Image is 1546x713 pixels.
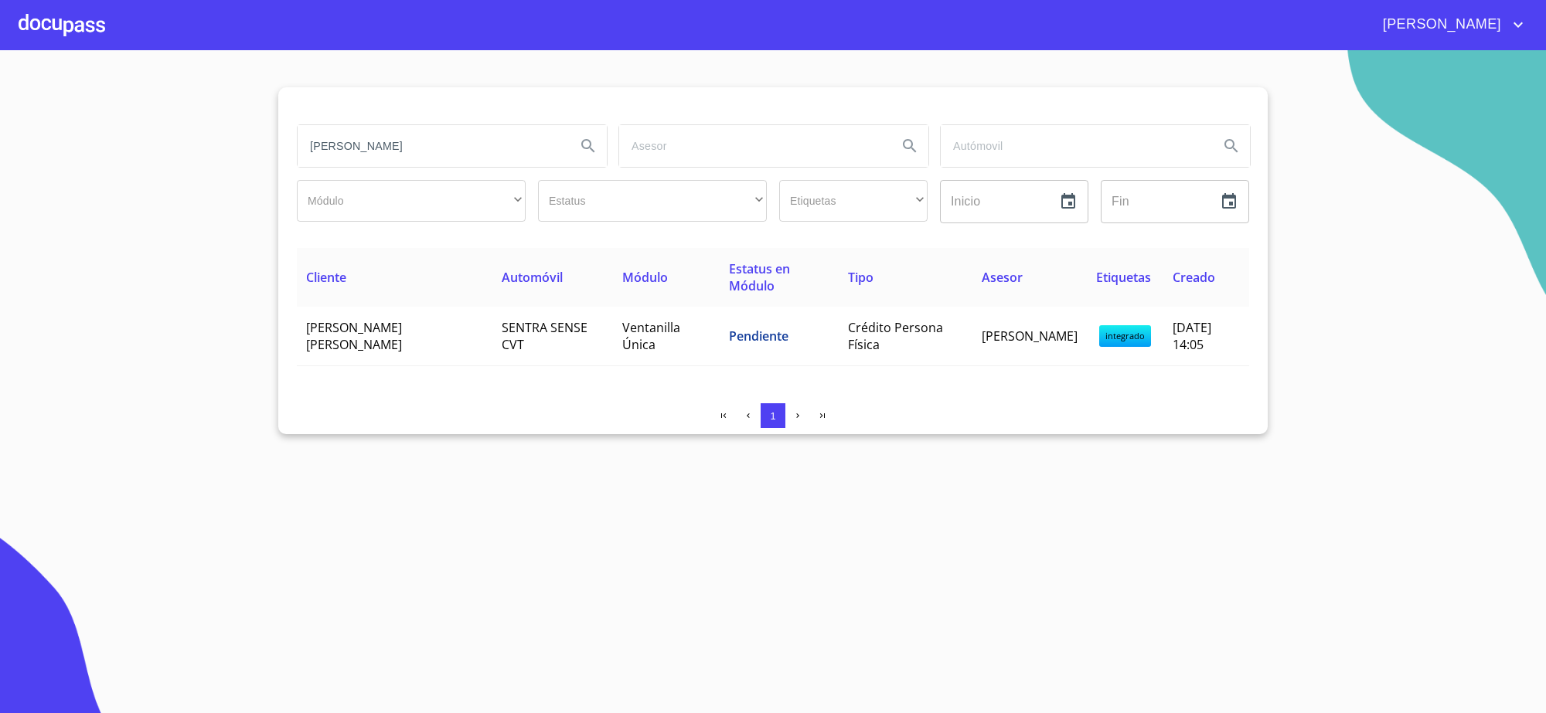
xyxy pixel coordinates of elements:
div: ​ [297,180,526,222]
span: SENTRA SENSE CVT [502,319,587,353]
span: Creado [1173,269,1215,286]
input: search [941,125,1207,167]
span: Automóvil [502,269,563,286]
span: 1 [770,410,775,422]
button: account of current user [1371,12,1527,37]
button: Search [570,127,607,165]
span: Tipo [848,269,873,286]
span: Ventanilla Única [622,319,680,353]
span: [PERSON_NAME] [1371,12,1509,37]
span: integrado [1099,325,1151,347]
span: Pendiente [729,328,788,345]
span: [PERSON_NAME] [PERSON_NAME] [306,319,402,353]
button: Search [891,127,928,165]
span: Asesor [982,269,1023,286]
span: [DATE] 14:05 [1173,319,1211,353]
span: Cliente [306,269,346,286]
span: [PERSON_NAME] [982,328,1078,345]
input: search [298,125,564,167]
span: Estatus en Módulo [729,260,790,294]
input: search [619,125,885,167]
button: 1 [761,403,785,428]
div: ​ [538,180,767,222]
div: ​ [779,180,928,222]
span: Etiquetas [1096,269,1151,286]
button: Search [1213,127,1250,165]
span: Módulo [622,269,668,286]
span: Crédito Persona Física [848,319,943,353]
